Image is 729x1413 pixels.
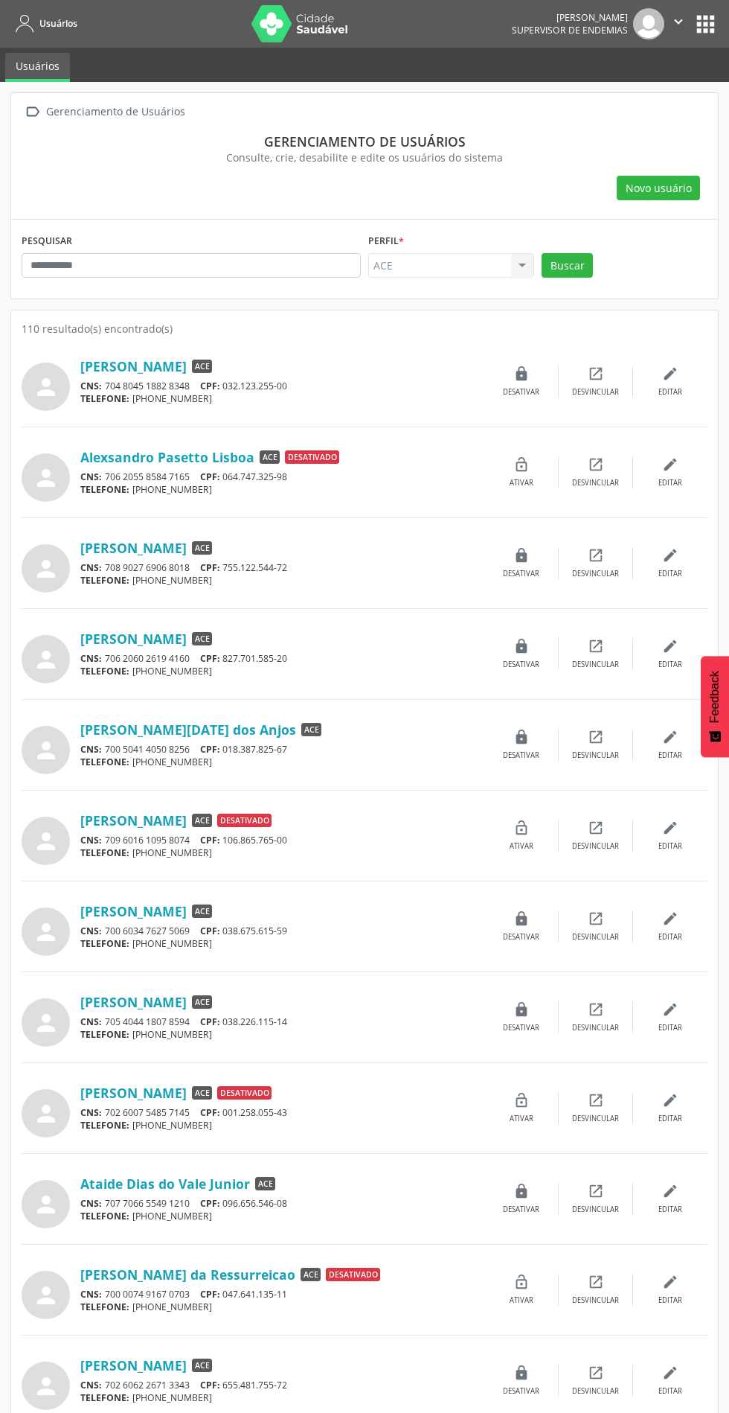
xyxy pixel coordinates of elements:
i: person [33,1373,60,1400]
span: ACE [192,814,212,827]
div: Ativar [510,1295,533,1306]
label: Perfil [368,230,404,253]
i: edit [662,638,678,654]
div: Desativar [503,1205,539,1215]
a: [PERSON_NAME] [80,358,187,374]
span: ACE [301,1268,321,1281]
span: TELEFONE: [80,937,129,950]
div: Consulte, crie, desabilite e edite os usuários do sistema [32,150,697,165]
div: Desativar [503,750,539,761]
i: edit [662,1274,678,1290]
span: ACE [192,632,212,645]
div: 706 2060 2619 4160 827.701.585-20 [80,652,484,665]
div: Desativar [503,387,539,398]
div: Editar [658,932,682,942]
i: open_in_new [588,820,604,836]
div: Desvincular [572,569,619,579]
i: edit [662,1001,678,1018]
div: 702 6062 2671 3343 655.481.755-72 [80,1379,484,1391]
div: [PHONE_NUMBER] [80,756,484,768]
i: person [33,555,60,582]
div: Desvincular [572,387,619,398]
button: Buscar [542,253,593,278]
span: TELEFONE: [80,392,129,405]
div: [PHONE_NUMBER] [80,574,484,587]
div: Desvincular [572,841,619,852]
span: CPF: [200,834,220,846]
button: Feedback - Mostrar pesquisa [701,656,729,757]
span: Desativado [326,1268,380,1281]
a: [PERSON_NAME] da Ressurreicao [80,1266,295,1283]
span: ACE [301,723,321,736]
span: TELEFONE: [80,1028,129,1041]
div: 707 7066 5549 1210 096.656.546-08 [80,1197,484,1210]
i: person [33,1100,60,1127]
span: CNS: [80,743,102,756]
span: Usuários [39,17,77,30]
div: Editar [658,1295,682,1306]
i: lock [513,910,530,927]
span: CPF: [200,471,220,483]
button: apps [693,11,719,37]
a: [PERSON_NAME][DATE] dos Anjos [80,721,296,738]
i: lock [513,1001,530,1018]
span: CNS: [80,1197,102,1210]
i: person [33,1191,60,1218]
div: Editar [658,478,682,488]
span: ACE [192,541,212,555]
i: person [33,465,60,491]
div: [PHONE_NUMBER] [80,1391,484,1404]
i: open_in_new [588,1092,604,1109]
i: edit [662,366,678,382]
div: Ativar [510,1114,533,1124]
a: [PERSON_NAME] [80,903,187,919]
i: person [33,919,60,945]
span: Supervisor de Endemias [512,24,628,36]
div: [PHONE_NUMBER] [80,1301,484,1313]
i: lock_open [513,1274,530,1290]
i: person [33,737,60,764]
div: [PHONE_NUMBER] [80,483,484,496]
span: TELEFONE: [80,1391,129,1404]
span: CNS: [80,561,102,574]
a: [PERSON_NAME] [80,631,187,647]
i: edit [662,456,678,473]
span: TELEFONE: [80,574,129,587]
i: lock_open [513,1092,530,1109]
span: Novo usuário [626,180,692,196]
span: CPF: [200,380,220,392]
div: 704 8045 1882 8348 032.123.255-00 [80,380,484,392]
i: person [33,828,60,855]
a: Usuários [10,11,77,36]
div: Editar [658,569,682,579]
i:  [670,13,687,30]
div: Desativar [503,1386,539,1397]
span: TELEFONE: [80,483,129,496]
div: Ativar [510,841,533,852]
div: 702 6007 5485 7145 001.258.055-43 [80,1106,484,1119]
span: CPF: [200,1288,220,1301]
i: edit [662,1092,678,1109]
span: CPF: [200,652,220,665]
div: Desvincular [572,1023,619,1033]
div: Editar [658,841,682,852]
span: ACE [255,1177,275,1190]
span: TELEFONE: [80,1210,129,1222]
i: edit [662,547,678,564]
a: Usuários [5,53,70,82]
div: 706 2055 8584 7165 064.747.325-98 [80,471,484,483]
span: TELEFONE: [80,665,129,677]
div: Desvincular [572,750,619,761]
div: Desvincular [572,1386,619,1397]
i: edit [662,910,678,927]
span: Desativado [217,814,272,827]
div: Desvincular [572,932,619,942]
div: Desativar [503,569,539,579]
span: CNS: [80,1106,102,1119]
label: PESQUISAR [22,230,72,253]
div: Editar [658,1114,682,1124]
span: CNS: [80,925,102,937]
span: CNS: [80,834,102,846]
div: Editar [658,660,682,670]
span: CPF: [200,925,220,937]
